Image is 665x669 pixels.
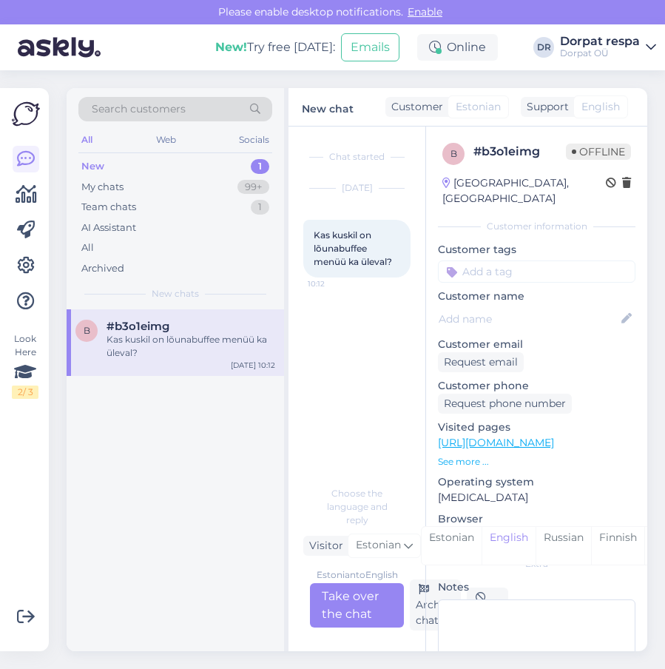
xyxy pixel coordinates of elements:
[107,320,169,333] span: #b3o1eimg
[302,97,354,117] label: New chat
[417,34,498,61] div: Online
[581,99,620,115] span: English
[251,200,269,215] div: 1
[237,180,269,195] div: 99+
[473,143,566,161] div: # b3o1eimg
[403,5,447,19] span: Enable
[560,36,656,59] a: Dorpat respaDorpat OÜ
[482,527,536,565] div: English
[536,527,591,565] div: Russian
[12,100,40,128] img: Askly Logo
[236,130,272,149] div: Socials
[438,394,572,414] div: Request phone number
[251,159,269,174] div: 1
[231,360,275,371] div: [DATE] 10:12
[442,175,606,206] div: [GEOGRAPHIC_DATA], [GEOGRAPHIC_DATA]
[438,289,635,304] p: Customer name
[314,229,392,267] span: Kas kuskil on lõunabuffee menüü ka üleval?
[92,101,186,117] span: Search customers
[422,527,482,565] div: Estonian
[153,130,179,149] div: Web
[215,40,247,54] b: New!
[78,130,95,149] div: All
[438,378,635,394] p: Customer phone
[385,99,443,115] div: Customer
[152,287,199,300] span: New chats
[308,278,363,289] span: 10:12
[81,159,104,174] div: New
[410,579,461,631] div: Archive chat
[438,220,635,233] div: Customer information
[521,99,569,115] div: Support
[533,37,554,58] div: DR
[560,47,640,59] div: Dorpat OÜ
[303,538,343,554] div: Visitor
[438,511,635,527] p: Browser
[591,527,644,565] div: Finnish
[438,490,635,505] p: [MEDICAL_DATA]
[81,200,136,215] div: Team chats
[439,311,618,327] input: Add name
[12,332,38,399] div: Look Here
[81,221,136,235] div: AI Assistant
[303,181,411,195] div: [DATE]
[303,150,411,164] div: Chat started
[450,148,457,159] span: b
[438,242,635,258] p: Customer tags
[438,352,524,372] div: Request email
[438,260,635,283] input: Add a tag
[438,436,554,449] a: [URL][DOMAIN_NAME]
[438,455,635,468] p: See more ...
[456,99,501,115] span: Estonian
[560,36,640,47] div: Dorpat respa
[310,583,404,628] div: Take over the chat
[12,386,38,399] div: 2 / 3
[81,261,124,276] div: Archived
[107,333,275,360] div: Kas kuskil on lõunabuffee menüü ka üleval?
[81,241,94,255] div: All
[356,537,401,554] span: Estonian
[317,568,398,582] div: Estonian to English
[81,180,124,195] div: My chats
[438,579,635,595] p: Notes
[303,487,411,527] div: Choose the language and reply
[438,474,635,490] p: Operating system
[215,38,335,56] div: Try free [DATE]:
[438,337,635,352] p: Customer email
[438,420,635,435] p: Visited pages
[341,33,399,61] button: Emails
[566,144,631,160] span: Offline
[84,325,90,336] span: b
